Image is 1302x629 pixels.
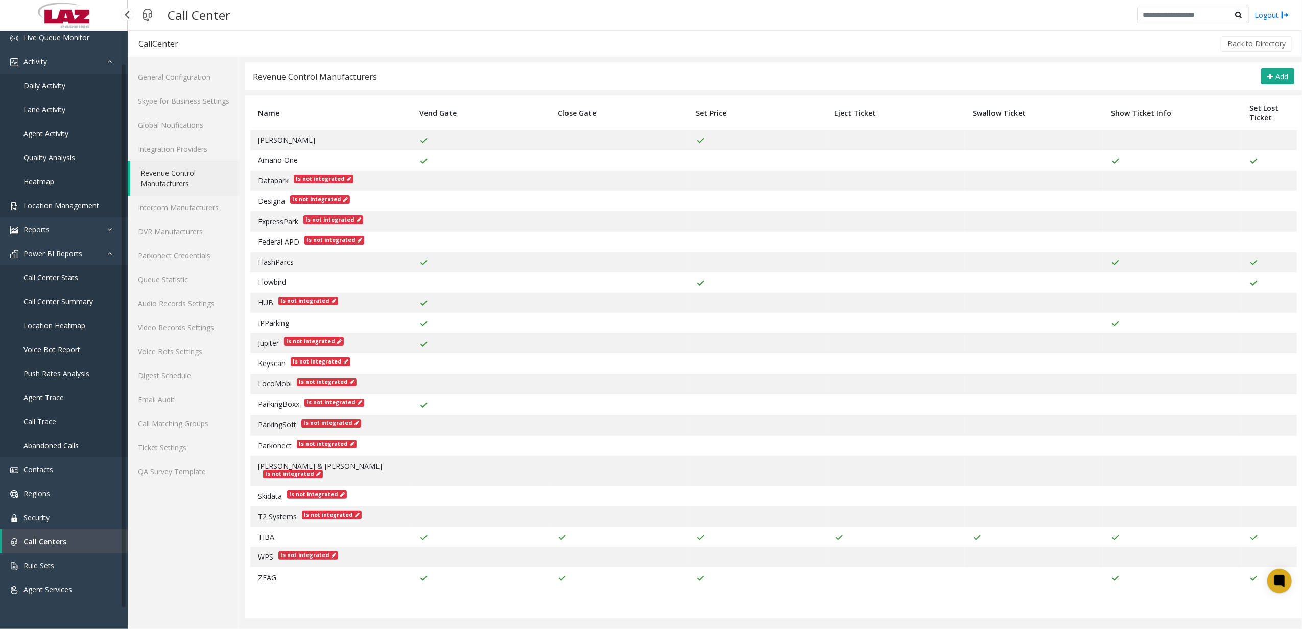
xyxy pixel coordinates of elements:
[10,58,18,66] img: 'icon'
[419,340,428,348] img: check_green.svg
[290,195,350,204] span: Is not integrated
[258,155,298,165] span: Amano One
[258,441,292,450] span: Parkonect
[304,399,364,407] span: Is not integrated
[1111,320,1120,328] img: check_green.svg
[1111,534,1120,542] img: check_green.svg
[23,153,75,162] span: Quality Analysis
[1249,574,1258,583] img: check_green.svg
[128,388,240,412] a: Email Audit
[10,226,18,234] img: 'icon'
[128,340,240,364] a: Voice Bots Settings
[297,440,357,448] span: Is not integrated
[258,420,296,429] span: ParkingSoft
[1254,10,1289,20] a: Logout
[1249,534,1258,542] img: check_green.svg
[258,176,289,185] span: Datapark
[250,95,412,130] th: Name
[23,225,50,234] span: Reports
[965,95,1103,130] th: Swallow Ticket
[10,490,18,498] img: 'icon'
[258,358,286,368] span: Keyscan
[23,393,64,402] span: Agent Trace
[284,337,344,346] span: Is not integrated
[1249,157,1258,165] img: check_green.svg
[23,81,65,90] span: Daily Activity
[419,157,428,165] img: check_green.svg
[297,378,357,387] span: Is not integrated
[294,175,353,183] span: Is not integrated
[23,273,78,282] span: Call Center Stats
[419,137,428,145] img: check_green.svg
[10,514,18,522] img: 'icon'
[23,561,54,570] span: Rule Sets
[696,534,705,542] img: check_green.svg
[130,161,240,196] a: Revenue Control Manufacturers
[258,196,285,206] span: Designa
[1275,71,1288,81] span: Add
[412,95,550,130] th: Vend Gate
[23,321,85,330] span: Location Heatmap
[162,3,235,28] h3: Call Center
[23,489,50,498] span: Regions
[253,70,377,83] div: Revenue Control Manufacturers
[23,417,56,426] span: Call Trace
[696,279,705,287] img: check_green.svg
[128,412,240,436] a: Call Matching Groups
[419,574,428,583] img: check_green.svg
[287,490,347,499] span: Is not integrated
[419,401,428,409] img: check_green.svg
[419,259,428,267] img: check_green.svg
[128,113,240,137] a: Global Notifications
[128,89,240,113] a: Skype for Business Settings
[10,538,18,546] img: 'icon'
[303,215,363,224] span: Is not integrated
[1249,279,1258,287] img: check_green.svg
[258,237,299,247] span: Federal APD
[138,37,178,51] div: CallCenter
[258,257,294,267] span: FlashParcs
[263,470,323,478] span: Is not integrated
[10,586,18,594] img: 'icon'
[558,534,566,542] img: check_green.svg
[10,250,18,258] img: 'icon'
[304,236,364,245] span: Is not integrated
[128,364,240,388] a: Digest Schedule
[258,318,289,328] span: IPParking
[23,441,79,450] span: Abandoned Calls
[302,511,362,519] span: Is not integrated
[258,338,279,348] span: Jupiter
[23,513,50,522] span: Security
[1103,95,1242,130] th: Show Ticket Info
[258,532,274,542] span: TIBA
[1111,259,1120,267] img: check_green.svg
[258,135,315,145] span: [PERSON_NAME]
[128,268,240,292] a: Queue Statistic
[258,512,297,521] span: T2 Systems
[696,137,705,145] img: check_green.svg
[258,298,273,307] span: HUB
[258,552,273,562] span: WPS
[23,249,82,258] span: Power BI Reports
[258,461,382,471] span: [PERSON_NAME] & [PERSON_NAME]
[128,292,240,316] a: Audio Records Settings
[1261,68,1294,85] button: Add
[558,574,566,583] img: check_green.svg
[419,534,428,542] img: check_green.svg
[23,129,68,138] span: Agent Activity
[835,534,843,542] img: check_green.svg
[550,95,689,130] th: Close Gate
[1111,574,1120,583] img: check_green.svg
[23,33,89,42] span: Live Queue Monitor
[1281,10,1289,20] img: logout
[23,537,66,546] span: Call Centers
[128,244,240,268] a: Parkonect Credentials
[1249,259,1258,267] img: check_green.svg
[138,3,157,28] img: pageIcon
[10,202,18,210] img: 'icon'
[258,573,276,583] span: ZEAG
[23,201,99,210] span: Location Management
[23,177,54,186] span: Heatmap
[23,297,93,306] span: Call Center Summary
[10,34,18,42] img: 'icon'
